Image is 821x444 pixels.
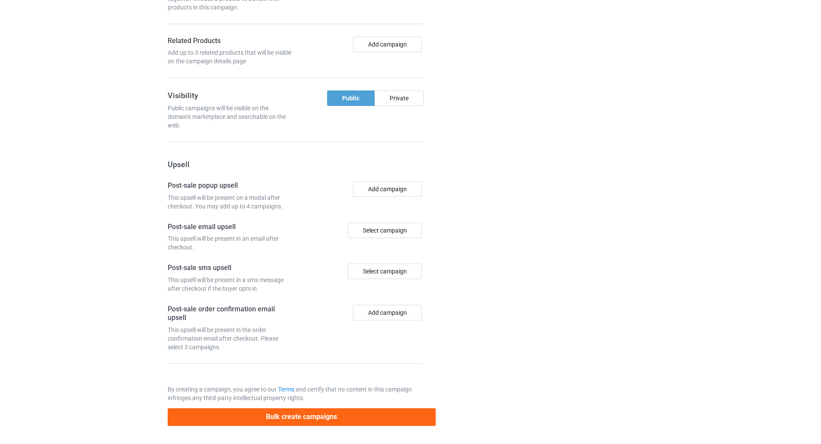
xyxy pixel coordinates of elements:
h3: Upsell [168,159,424,169]
button: Bulk create campaigns [168,408,436,426]
div: Add up to 3 related products that will be visible on the campaign details page [168,48,293,65]
div: This upsell will be present in an email after checkout. [168,234,293,251]
h4: Post-sale email upsell [168,223,293,232]
h4: Post-sale popup upsell [168,181,293,190]
div: Select campaign [348,223,422,238]
div: Private [375,90,424,106]
h4: Post-sale sms upsell [168,264,293,273]
div: Select campaign [348,264,422,279]
h4: Post-sale order confirmation email upsell [168,305,293,323]
div: Public [327,90,375,106]
div: Public campaigns will be visible on the domain's marketplace and searchable on the web. [168,104,293,130]
div: This upsell will be present in a sms message after checkout if the buyer opts in. [168,276,293,293]
div: This upsell will be present in the order confirmation email after checkout. Please select 3 campa... [168,326,293,351]
div: This upsell will be present on a modal after checkout. You may add up to 4 campaigns. [168,193,293,211]
a: Terms [278,386,294,393]
h3: Visibility [168,90,293,100]
button: Add campaign [353,305,422,320]
button: Add campaign [353,37,422,52]
h4: Related Products [168,37,293,46]
button: Add campaign [353,181,422,197]
p: By creating a campaign, you agree to our and certify that no content in this campaign infringes a... [168,385,424,402]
